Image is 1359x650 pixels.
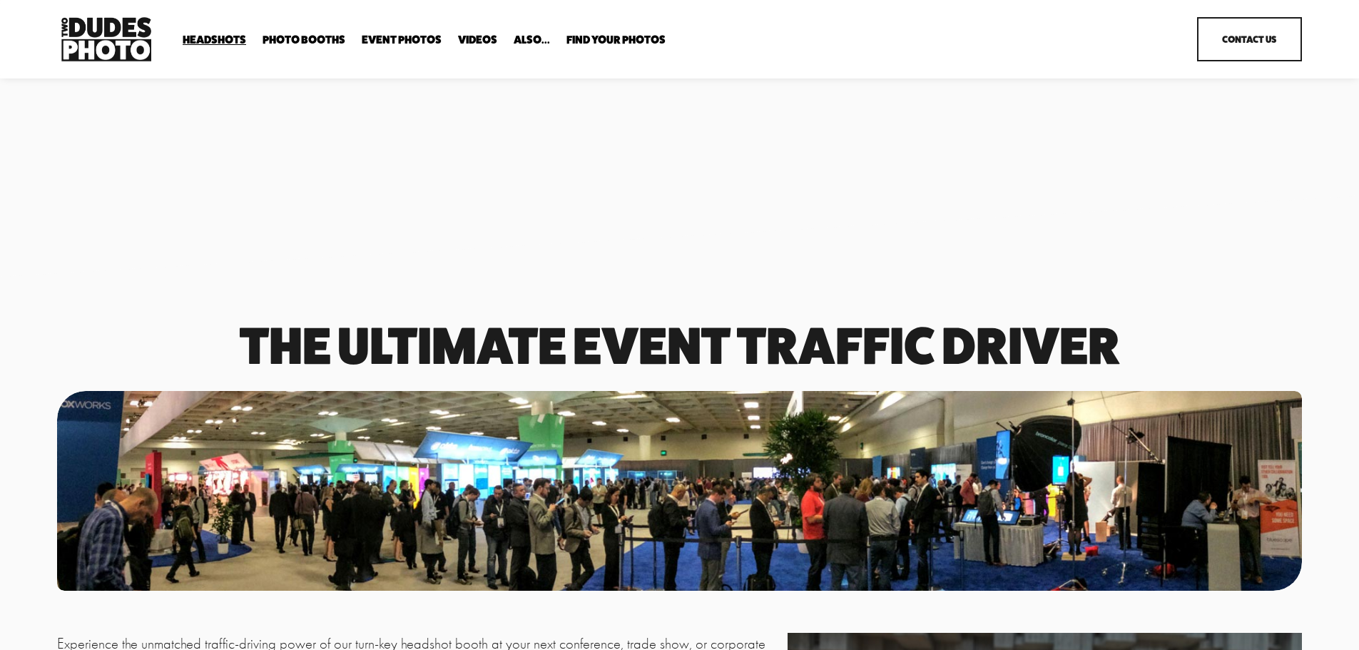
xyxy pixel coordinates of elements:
[1197,17,1302,61] a: Contact Us
[514,34,550,47] a: folder dropdown
[263,34,345,47] a: folder dropdown
[183,34,246,46] span: Headshots
[263,34,345,46] span: Photo Booths
[566,34,666,47] a: folder dropdown
[183,34,246,47] a: folder dropdown
[57,322,1302,369] h1: The Ultimate event traffic driver
[362,34,442,47] a: Event Photos
[566,34,666,46] span: Find Your Photos
[514,34,550,46] span: Also...
[57,14,156,65] img: Two Dudes Photo | Headshots, Portraits &amp; Photo Booths
[458,34,497,47] a: Videos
